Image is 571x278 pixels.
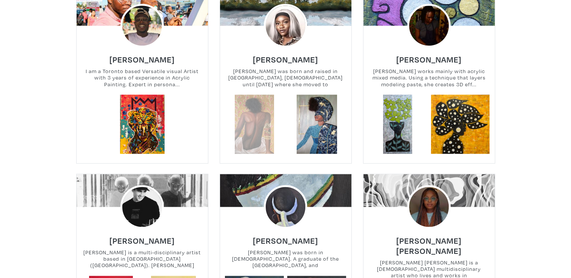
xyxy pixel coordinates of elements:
h6: [PERSON_NAME] [253,54,318,64]
a: [PERSON_NAME] [253,52,318,61]
small: [PERSON_NAME] works mainly with acrylic mixed media. Using a technique that layers modeling paste... [363,68,495,88]
img: phpThumb.php [264,4,308,47]
h6: [PERSON_NAME] [396,54,462,64]
small: [PERSON_NAME] is a multi-disciplinary artist based in [GEOGRAPHIC_DATA] ([GEOGRAPHIC_DATA]). [PER... [77,249,208,269]
img: phpThumb.php [120,185,164,229]
img: phpThumb.php [264,185,308,229]
h6: [PERSON_NAME] [109,235,175,246]
a: [PERSON_NAME] [109,52,175,61]
a: [PERSON_NAME] [PERSON_NAME] [363,238,495,247]
a: [PERSON_NAME] [109,234,175,242]
h6: [PERSON_NAME] [253,235,318,246]
img: phpThumb.php [407,4,451,47]
small: [PERSON_NAME] was born and raised in [GEOGRAPHIC_DATA], [DEMOGRAPHIC_DATA] until [DATE] where she... [220,68,351,88]
small: [PERSON_NAME] was born in [DEMOGRAPHIC_DATA]. A graduate of the [GEOGRAPHIC_DATA], and [GEOGRAPHI... [220,249,351,269]
small: I am a Toronto based Versatile visual Artist with 3 years of experience in Acrylic Painting. Expe... [77,68,208,88]
a: [PERSON_NAME] [253,234,318,242]
h6: [PERSON_NAME] [109,54,175,64]
img: phpThumb.php [120,4,164,47]
a: [PERSON_NAME] [396,52,462,61]
h6: [PERSON_NAME] [PERSON_NAME] [363,235,495,256]
img: phpThumb.php [407,185,451,229]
